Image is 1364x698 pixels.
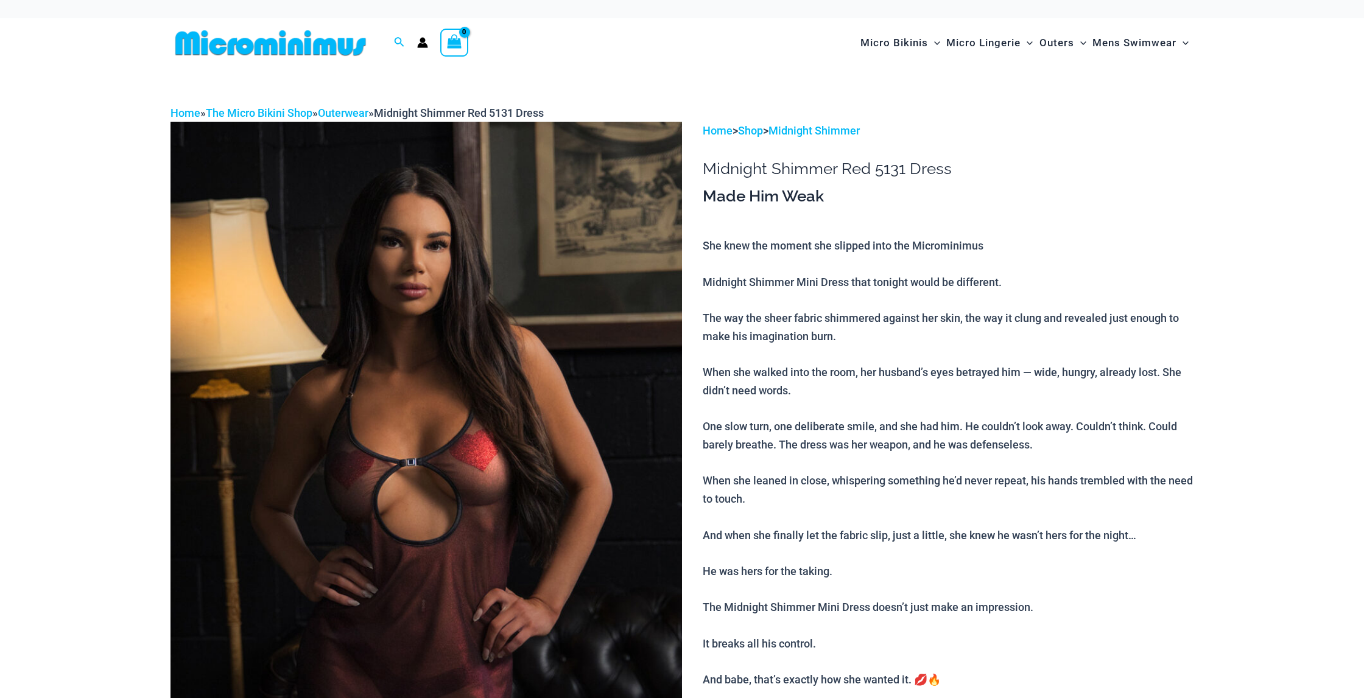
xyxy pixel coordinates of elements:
span: Menu Toggle [1021,27,1033,58]
span: Menu Toggle [1074,27,1086,58]
a: Home [170,106,200,119]
a: Micro LingerieMenu ToggleMenu Toggle [943,24,1036,61]
span: » » » [170,106,544,119]
p: She knew the moment she slipped into the Microminimus Midnight Shimmer Mini Dress that tonight wo... [703,237,1193,689]
a: OutersMenu ToggleMenu Toggle [1036,24,1089,61]
nav: Site Navigation [856,23,1193,63]
span: Micro Bikinis [860,27,928,58]
a: Mens SwimwearMenu ToggleMenu Toggle [1089,24,1192,61]
span: Mens Swimwear [1092,27,1176,58]
a: Outerwear [318,106,368,119]
span: Menu Toggle [1176,27,1189,58]
a: The Micro Bikini Shop [206,106,312,119]
h1: Midnight Shimmer Red 5131 Dress [703,159,1193,178]
a: Search icon link [394,35,405,51]
p: > > [703,122,1193,140]
a: Account icon link [417,37,428,48]
a: Micro BikinisMenu ToggleMenu Toggle [857,24,943,61]
a: View Shopping Cart, empty [440,29,468,57]
span: Midnight Shimmer Red 5131 Dress [374,106,544,119]
a: Shop [738,124,763,137]
span: Micro Lingerie [946,27,1021,58]
a: Midnight Shimmer [768,124,860,137]
span: Menu Toggle [928,27,940,58]
h3: Made Him Weak [703,186,1193,207]
span: Outers [1039,27,1074,58]
img: MM SHOP LOGO FLAT [170,29,371,57]
a: Home [703,124,733,137]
